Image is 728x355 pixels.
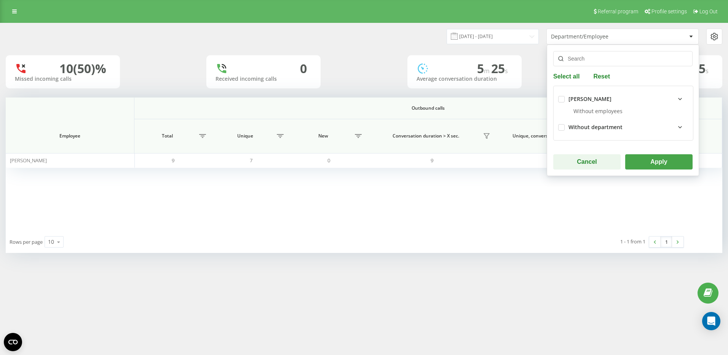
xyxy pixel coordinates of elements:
span: 25 [491,60,508,77]
div: Received incoming calls [216,76,311,82]
div: Without department [568,124,623,131]
button: Reset [591,72,612,80]
div: Missed incoming calls [15,76,111,82]
span: Total [138,133,197,139]
span: Outbound calls [167,105,689,111]
span: Referral program [598,8,638,14]
span: Unique [216,133,275,139]
div: Without employees [558,107,688,119]
div: Department/Employee [551,34,642,40]
div: Average conversation duration [417,76,512,82]
span: [PERSON_NAME] [10,157,47,164]
span: 15 [692,60,709,77]
span: Employee [16,133,124,139]
a: 1 [661,237,672,247]
span: 9 [172,157,174,164]
div: [PERSON_NAME] [568,96,611,102]
span: Unique, conversation duration > Х sec. [500,133,609,139]
span: Log Out [699,8,718,14]
button: Open CMP widget [4,333,22,351]
span: 9 [431,157,433,164]
span: 0 [327,157,330,164]
span: 5 [477,60,491,77]
div: 0 [300,61,307,76]
span: m [484,67,491,75]
div: Open Intercom Messenger [702,312,720,330]
span: 7 [250,157,252,164]
span: s [505,67,508,75]
button: Apply [625,154,693,170]
span: Profile settings [651,8,687,14]
span: s [706,67,709,75]
div: 10 [48,238,54,246]
div: 10 (50)% [59,61,106,76]
span: Rows per page [10,238,43,245]
button: Cancel [553,154,621,170]
div: 1 - 1 from 1 [620,238,645,245]
span: Conversation duration > Х sec. [372,133,481,139]
span: New [294,133,353,139]
button: Select all [553,72,582,80]
input: Search [553,51,693,66]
